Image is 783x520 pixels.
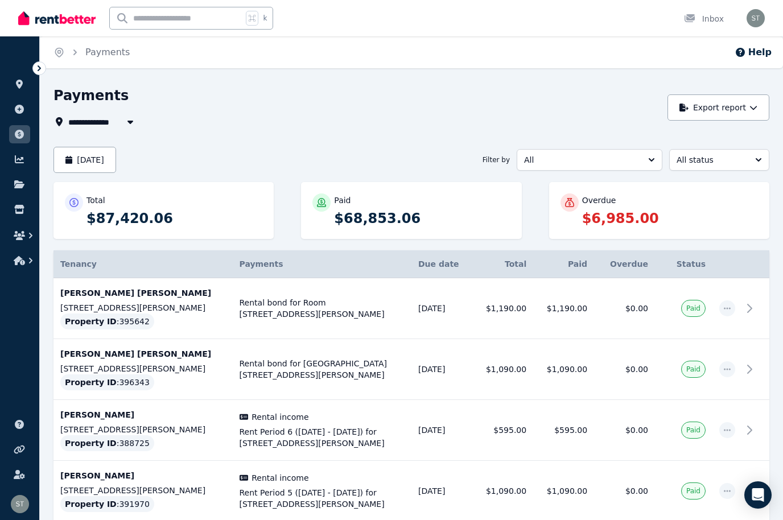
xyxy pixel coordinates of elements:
a: Payments [85,47,130,57]
nav: Breadcrumb [40,36,143,68]
img: RentBetter [18,10,96,27]
td: $1,190.00 [533,278,594,339]
p: $6,985.00 [582,209,758,228]
div: Inbox [684,13,724,24]
td: [DATE] [411,339,472,400]
button: All status [669,149,769,171]
img: Samantha Thomas [11,495,29,513]
img: Samantha Thomas [747,9,765,27]
span: Rental income [252,472,308,484]
div: : 395642 [60,313,154,329]
span: Rental income [252,411,308,423]
th: Total [472,250,533,278]
span: k [263,14,267,23]
p: [STREET_ADDRESS][PERSON_NAME] [60,302,226,313]
span: Paid [686,486,700,496]
td: [DATE] [411,278,472,339]
h1: Payments [53,86,129,105]
span: $0.00 [625,486,648,496]
th: Overdue [594,250,655,278]
td: $1,190.00 [472,278,533,339]
p: Paid [334,195,351,206]
span: All status [677,154,746,166]
span: Rental bond for [GEOGRAPHIC_DATA][STREET_ADDRESS][PERSON_NAME] [240,358,405,381]
button: All [517,149,662,171]
p: [STREET_ADDRESS][PERSON_NAME] [60,424,226,435]
p: $87,420.06 [86,209,262,228]
span: Rental bond for Room [STREET_ADDRESS][PERSON_NAME] [240,297,405,320]
p: [PERSON_NAME] [PERSON_NAME] [60,348,226,360]
span: Paid [686,426,700,435]
button: Export report [667,94,769,121]
div: : 388725 [60,435,154,451]
th: Status [655,250,712,278]
span: Property ID [65,377,117,388]
p: Overdue [582,195,616,206]
div: : 391970 [60,496,154,512]
span: Rent Period 6 ([DATE] - [DATE]) for [STREET_ADDRESS][PERSON_NAME] [240,426,405,449]
span: $0.00 [625,304,648,313]
button: Help [735,46,772,59]
td: $595.00 [472,400,533,461]
span: Paid [686,365,700,374]
p: [PERSON_NAME] [PERSON_NAME] [60,287,226,299]
p: [PERSON_NAME] [60,409,226,420]
span: Rent Period 5 ([DATE] - [DATE]) for [STREET_ADDRESS][PERSON_NAME] [240,487,405,510]
td: $595.00 [533,400,594,461]
span: $0.00 [625,365,648,374]
td: [DATE] [411,400,472,461]
span: Property ID [65,498,117,510]
span: Filter by [483,155,510,164]
p: Total [86,195,105,206]
span: Paid [686,304,700,313]
p: [STREET_ADDRESS][PERSON_NAME] [60,485,226,496]
span: Property ID [65,316,117,327]
p: [STREET_ADDRESS][PERSON_NAME] [60,363,226,374]
th: Paid [533,250,594,278]
p: $68,853.06 [334,209,510,228]
span: Payments [240,259,283,269]
td: $1,090.00 [533,339,594,400]
th: Tenancy [53,250,233,278]
span: $0.00 [625,426,648,435]
p: [PERSON_NAME] [60,470,226,481]
span: Property ID [65,438,117,449]
div: : 396343 [60,374,154,390]
td: $1,090.00 [472,339,533,400]
button: [DATE] [53,147,116,173]
div: Open Intercom Messenger [744,481,772,509]
span: All [524,154,639,166]
th: Due date [411,250,472,278]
